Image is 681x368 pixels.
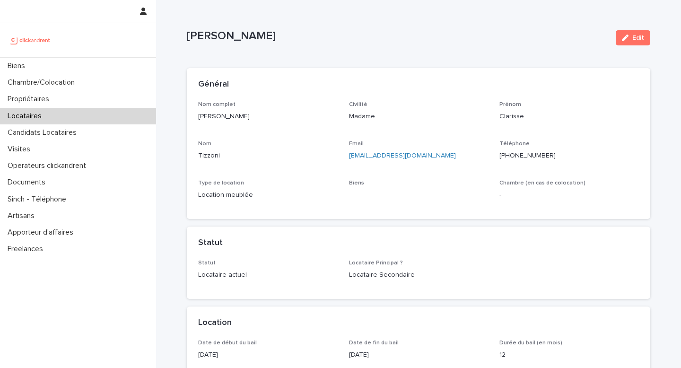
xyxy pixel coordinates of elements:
p: Locataires [4,112,49,121]
span: Email [349,141,364,147]
span: Date de fin du bail [349,340,399,346]
span: Type de location [198,180,244,186]
p: Artisans [4,211,42,220]
h2: Location [198,318,232,328]
p: [PERSON_NAME] [198,112,338,122]
p: Madame [349,112,489,122]
p: [DATE] [198,350,338,360]
p: - [499,190,639,200]
span: Chambre (en cas de colocation) [499,180,585,186]
span: Biens [349,180,364,186]
span: Date de début du bail [198,340,257,346]
p: Locataire actuel [198,270,338,280]
span: Durée du bail (en mois) [499,340,562,346]
p: Location meublée [198,190,338,200]
span: Statut [198,260,216,266]
p: Visites [4,145,38,154]
p: Freelances [4,245,51,254]
p: Candidats Locataires [4,128,84,137]
p: Clarisse [499,112,639,122]
a: [EMAIL_ADDRESS][DOMAIN_NAME] [349,152,456,159]
p: Propriétaires [4,95,57,104]
button: Edit [616,30,650,45]
p: Chambre/Colocation [4,78,82,87]
span: Téléphone [499,141,530,147]
ringoverc2c-number-84e06f14122c: [PHONE_NUMBER] [499,152,556,159]
span: Nom [198,141,211,147]
p: Operateurs clickandrent [4,161,94,170]
h2: Statut [198,238,223,248]
span: Edit [632,35,644,41]
span: Civilité [349,102,367,107]
p: [PERSON_NAME] [187,29,608,43]
p: Documents [4,178,53,187]
p: 12 [499,350,639,360]
p: Locataire Secondaire [349,270,489,280]
p: Apporteur d'affaires [4,228,81,237]
h2: Général [198,79,229,90]
p: Tizzoni [198,151,338,161]
p: [DATE] [349,350,489,360]
span: Prénom [499,102,521,107]
span: Nom complet [198,102,236,107]
ringoverc2c-84e06f14122c: Call with Ringover [499,152,556,159]
span: Locataire Principal ? [349,260,403,266]
p: Biens [4,61,33,70]
img: UCB0brd3T0yccxBKYDjQ [8,31,53,50]
p: Sinch - Téléphone [4,195,74,204]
